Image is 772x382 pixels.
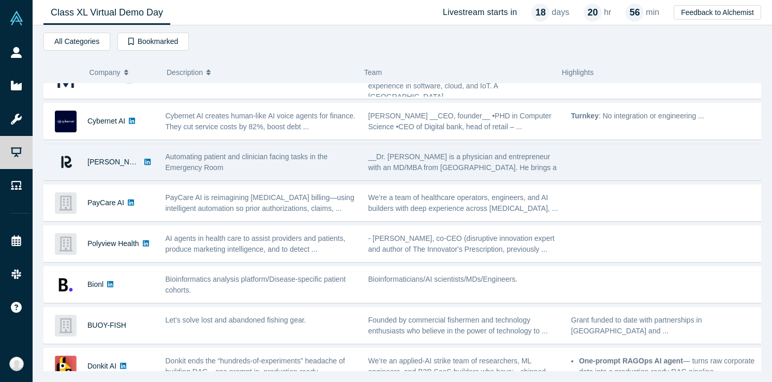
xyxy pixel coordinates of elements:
span: __Dr. [PERSON_NAME] is a physician and entrepreneur with an MD/MBA from [GEOGRAPHIC_DATA]. He bri... [368,152,557,182]
span: Highlights [562,68,593,77]
button: Company [90,62,156,83]
span: Bioinformatics analysis platform/Disease-specific patient cohorts. [166,275,346,294]
a: Class XL Virtual Demo Day [43,1,170,25]
span: [PERSON_NAME], our CTO, brings over a decade of experience in software, cloud, and IoT. A [GEOGRA... [368,71,539,101]
img: Polyview Health's Logo [55,233,77,255]
span: - [PERSON_NAME], co-CEO (disruptive innovation expert and author of The Innovator's Prescription,... [368,234,555,253]
div: 18 [531,4,550,22]
a: Bionl [87,280,103,288]
span: We’re an applied-AI strike team of researchers, ML engineers, and B2B SaaS builders who have: - s... [368,357,554,376]
span: Team [364,68,382,77]
li: — turns raw corporate data into a production-ready RAG pipeline ... [579,356,763,377]
button: All Categories [43,33,110,51]
p: Grant funded to date with partnerships in [GEOGRAPHIC_DATA] and ... [571,315,763,337]
span: Let's solve lost and abandoned fishing gear. [166,316,306,324]
span: AI agents in health care to assist providers and patients, produce marketing intelligence, and to... [166,234,346,253]
span: Automating patient and clinician facing tasks in the Emergency Room [166,152,328,172]
p: hr [604,6,611,19]
a: [PERSON_NAME] [87,158,147,166]
img: PayCare AI 's Logo [55,192,77,214]
div: 56 [626,4,644,22]
p: : No integration or engineering ... [571,111,763,121]
p: min [646,6,659,19]
button: Feedback to Alchemist [674,5,761,20]
div: 20 [584,4,602,22]
span: PayCare AI is reimagining [MEDICAL_DATA] billing—using intelligent automation so prior authorizat... [166,193,354,212]
img: Jorge Gomez's Account [9,357,24,371]
img: BUOY-FISH's Logo [55,315,77,337]
span: [PERSON_NAME] __CEO, founder__ •PHD in Computer Science •CEO of Digital bank, head of retail – ... [368,112,552,131]
h4: Livestream starts in [443,7,517,17]
span: We’re a team of healthcare operators, engineers, and AI builders with deep experience across [MED... [368,193,558,212]
p: days [552,6,569,19]
span: Founded by commercial fishermen and technology enthusiasts who believe in the power of technology... [368,316,548,335]
strong: One-prompt RAGOps AI agent [579,357,683,365]
a: Polyview Health [87,239,139,248]
span: Cybernet AI creates human-like AI voice agents for finance. They cut service costs by 82%, boost ... [166,112,355,131]
a: BUOY-FISH [87,321,126,329]
strong: Turnkey [571,112,599,120]
span: Company [90,62,121,83]
img: Alchemist Vault Logo [9,11,24,25]
img: Donkit AI's Logo [55,356,77,377]
img: Renna's Logo [55,151,77,173]
button: Description [167,62,353,83]
button: Bookmarked [117,33,189,51]
a: Cybernet AI [87,117,125,125]
span: Donkit ends the “hundreds-of-experiments” headache of building RAG—one prompt in, production-read... [166,357,345,376]
span: Description [167,62,203,83]
img: Cybernet AI's Logo [55,111,77,132]
img: Bionl's Logo [55,274,77,296]
a: Donkit AI [87,362,116,370]
span: Bioinformaticians/AI scientists/MDs/Engineers. [368,275,518,283]
a: PayCare AI [87,198,124,207]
